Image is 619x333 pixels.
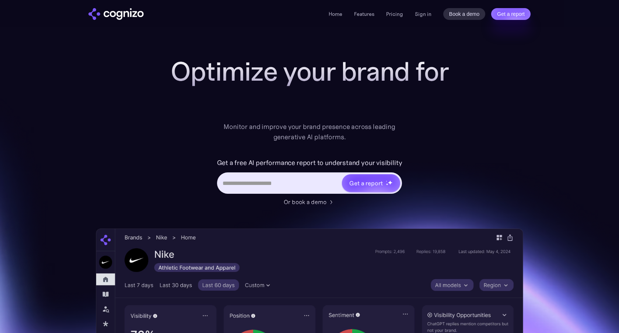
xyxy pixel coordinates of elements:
[386,11,403,17] a: Pricing
[88,8,144,20] img: cognizo logo
[284,197,326,206] div: Or book a demo
[162,57,457,86] h1: Optimize your brand for
[354,11,374,17] a: Features
[284,197,335,206] a: Or book a demo
[341,173,401,193] a: Get a reportstarstarstar
[388,180,392,185] img: star
[386,180,387,182] img: star
[443,8,486,20] a: Book a demo
[88,8,144,20] a: home
[217,157,402,194] form: Hero URL Input Form
[349,179,382,187] div: Get a report
[329,11,342,17] a: Home
[219,122,400,142] div: Monitor and improve your brand presence across leading generative AI platforms.
[386,183,388,186] img: star
[217,157,402,169] label: Get a free AI performance report to understand your visibility
[491,8,531,20] a: Get a report
[415,10,431,18] a: Sign in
